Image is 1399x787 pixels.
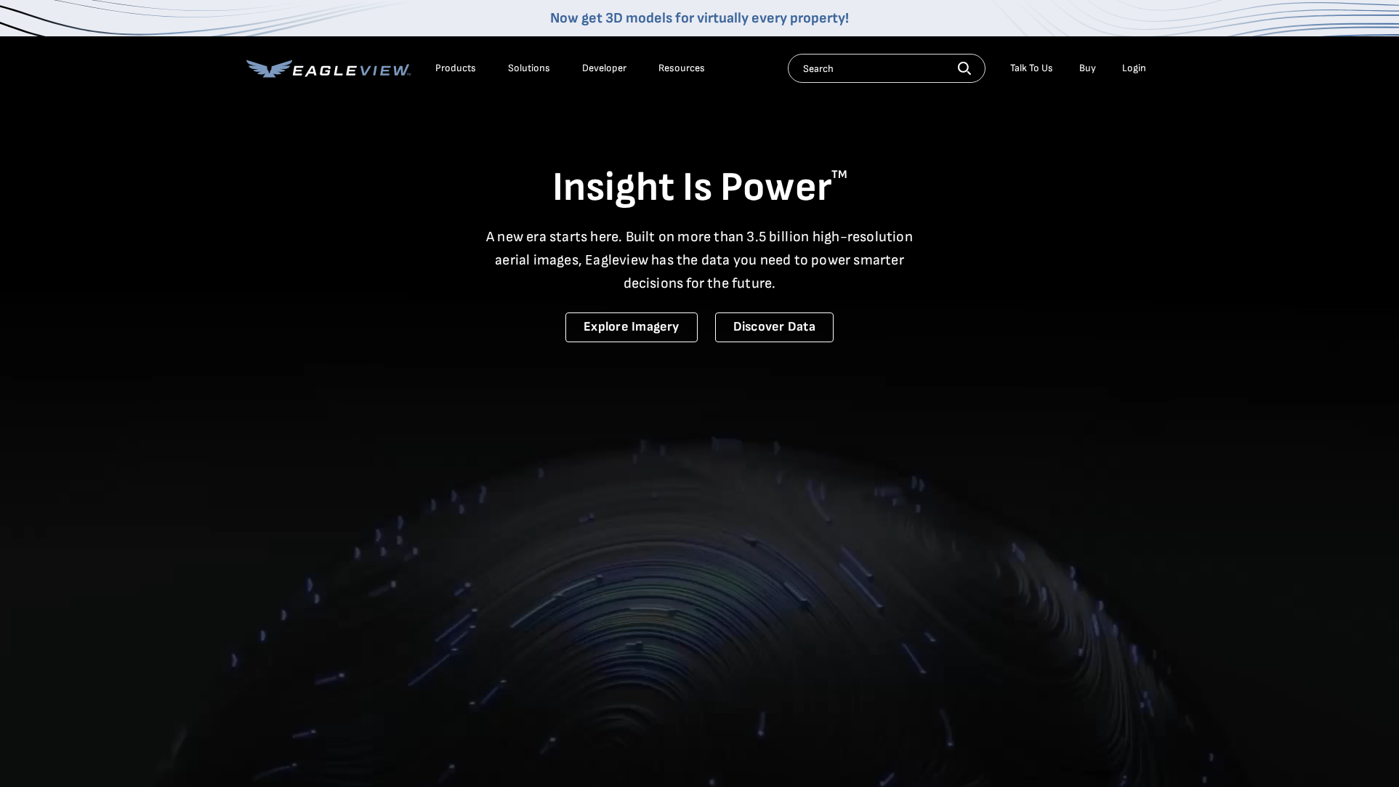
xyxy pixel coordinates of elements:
sup: TM [831,168,847,182]
input: Search [788,54,985,83]
a: Developer [582,62,626,75]
div: Talk To Us [1010,62,1053,75]
a: Explore Imagery [565,312,698,342]
p: A new era starts here. Built on more than 3.5 billion high-resolution aerial images, Eagleview ha... [477,225,922,295]
div: Solutions [508,62,550,75]
div: Resources [658,62,705,75]
div: Login [1122,62,1146,75]
div: Products [435,62,476,75]
a: Now get 3D models for virtually every property! [550,9,849,27]
a: Buy [1079,62,1096,75]
a: Discover Data [715,312,834,342]
h1: Insight Is Power [246,163,1153,214]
